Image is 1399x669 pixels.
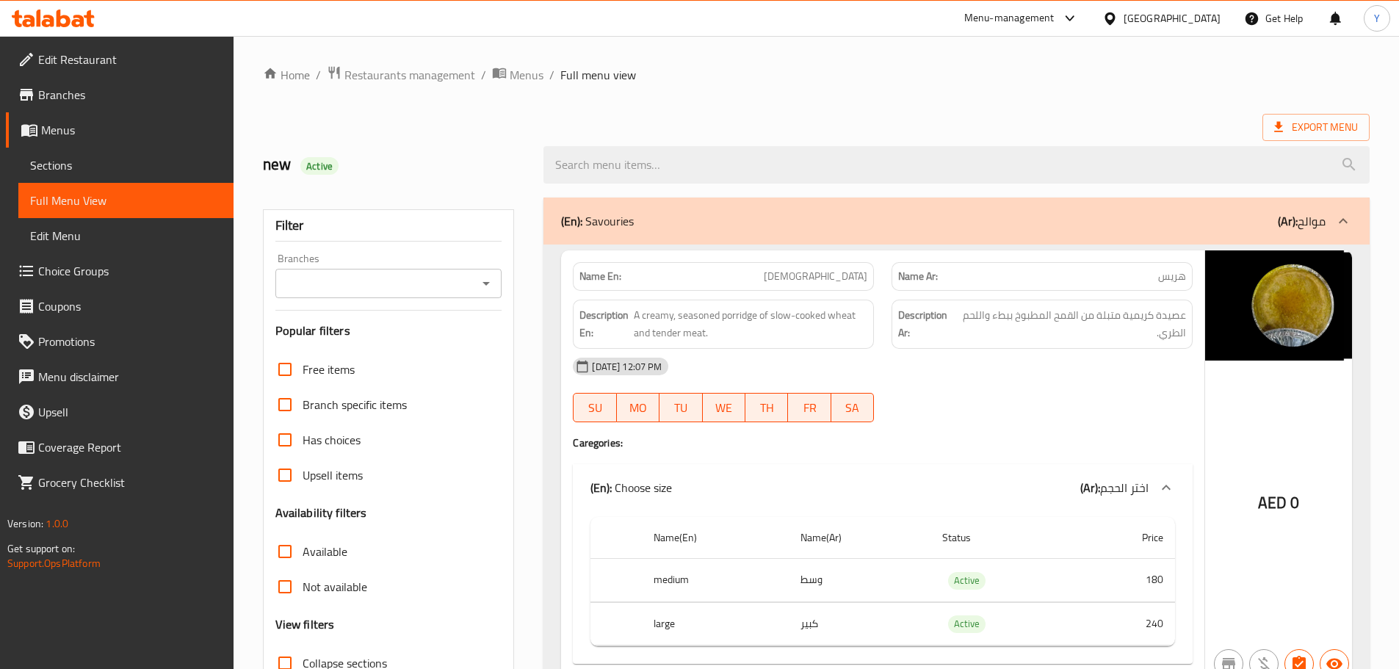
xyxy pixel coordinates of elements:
[263,153,527,176] h2: new
[703,393,745,422] button: WE
[1205,250,1352,361] img: %D9%87%D8%B1%D9%8A%D8%B3638920939225593917.jpg
[789,517,930,559] th: Name(Ar)
[303,578,367,596] span: Not available
[623,397,654,419] span: MO
[30,156,222,174] span: Sections
[751,397,782,419] span: TH
[30,192,222,209] span: Full Menu View
[18,218,234,253] a: Edit Menu
[38,438,222,456] span: Coverage Report
[6,112,234,148] a: Menus
[549,66,554,84] li: /
[617,393,659,422] button: MO
[745,393,788,422] button: TH
[837,397,868,419] span: SA
[948,572,986,589] span: Active
[6,253,234,289] a: Choice Groups
[709,397,740,419] span: WE
[573,435,1193,450] h4: Caregories:
[7,539,75,558] span: Get support on:
[6,394,234,430] a: Upsell
[38,368,222,386] span: Menu disclaimer
[561,212,634,230] p: Savouries
[6,430,234,465] a: Coverage Report
[964,10,1055,27] div: Menu-management
[7,554,101,573] a: Support.OpsPlatform
[1077,559,1175,602] td: 180
[543,146,1370,184] input: search
[38,262,222,280] span: Choice Groups
[476,273,496,294] button: Open
[930,517,1077,559] th: Status
[764,269,867,284] span: [DEMOGRAPHIC_DATA]
[831,393,874,422] button: SA
[586,360,668,374] span: [DATE] 12:07 PM
[46,514,68,533] span: 1.0.0
[561,210,582,232] b: (En):
[6,465,234,500] a: Grocery Checklist
[18,183,234,218] a: Full Menu View
[275,322,502,339] h3: Popular filters
[6,324,234,359] a: Promotions
[275,616,335,633] h3: View filters
[18,148,234,183] a: Sections
[642,517,788,559] th: Name(En)
[1124,10,1221,26] div: [GEOGRAPHIC_DATA]
[300,157,339,175] div: Active
[590,477,612,499] b: (En):
[789,602,930,646] td: كبير
[579,269,621,284] strong: Name En:
[492,65,543,84] a: Menus
[303,431,361,449] span: Has choices
[948,615,986,633] div: Active
[898,269,938,284] strong: Name Ar:
[38,403,222,421] span: Upsell
[590,517,1175,646] table: choices table
[579,306,631,342] strong: Description En:
[642,602,788,646] th: large
[579,397,610,419] span: SU
[958,306,1186,342] span: عصيدة كريمية متبلة من القمح المطبوخ ببطء واللحم الطري.
[38,474,222,491] span: Grocery Checklist
[1258,488,1287,517] span: AED
[38,333,222,350] span: Promotions
[300,159,339,173] span: Active
[275,505,367,521] h3: Availability filters
[316,66,321,84] li: /
[1278,210,1298,232] b: (Ar):
[38,51,222,68] span: Edit Restaurant
[275,210,502,242] div: Filter
[6,77,234,112] a: Branches
[543,198,1370,245] div: (En): Savouries(Ar):موالح
[327,65,475,84] a: Restaurants management
[303,361,355,378] span: Free items
[573,464,1193,511] div: (En): Choose size(Ar):اختر الحجم
[1374,10,1380,26] span: Y
[1080,477,1100,499] b: (Ar):
[1274,118,1358,137] span: Export Menu
[1077,517,1175,559] th: Price
[560,66,636,84] span: Full menu view
[38,86,222,104] span: Branches
[665,397,696,419] span: TU
[789,559,930,602] td: وسط
[303,396,407,413] span: Branch specific items
[38,297,222,315] span: Coupons
[1100,477,1149,499] span: اختر الحجم
[659,393,702,422] button: TU
[481,66,486,84] li: /
[263,66,310,84] a: Home
[1158,269,1186,284] span: هريس
[898,306,955,342] strong: Description Ar:
[41,121,222,139] span: Menus
[30,227,222,245] span: Edit Menu
[1278,212,1326,230] p: موالح
[7,514,43,533] span: Version:
[510,66,543,84] span: Menus
[6,359,234,394] a: Menu disclaimer
[948,615,986,632] span: Active
[573,393,616,422] button: SU
[788,393,831,422] button: FR
[6,289,234,324] a: Coupons
[1262,114,1370,141] span: Export Menu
